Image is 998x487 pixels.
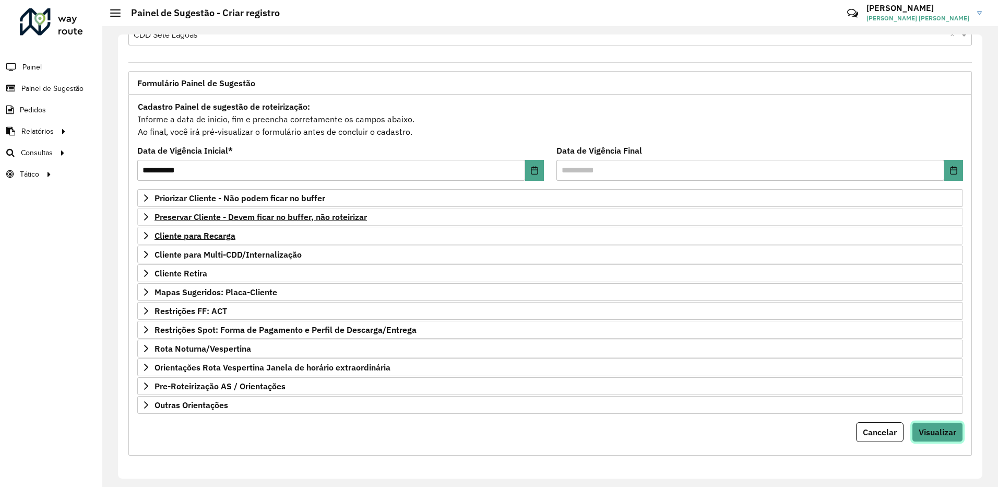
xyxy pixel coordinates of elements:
[138,101,310,112] strong: Cadastro Painel de sugestão de roteirização:
[137,189,963,207] a: Priorizar Cliente - Não podem ficar no buffer
[155,382,286,390] span: Pre-Roteirização AS / Orientações
[137,396,963,414] a: Outras Orientações
[137,321,963,339] a: Restrições Spot: Forma de Pagamento e Perfil de Descarga/Entrega
[137,144,233,157] label: Data de Vigência Inicial
[121,7,280,19] h2: Painel de Sugestão - Criar registro
[20,169,39,180] span: Tático
[155,288,277,296] span: Mapas Sugeridos: Placa-Cliente
[22,62,42,73] span: Painel
[944,160,963,181] button: Choose Date
[137,227,963,245] a: Cliente para Recarga
[20,105,46,115] span: Pedidos
[866,3,969,13] h3: [PERSON_NAME]
[155,250,302,259] span: Cliente para Multi-CDD/Internalização
[21,83,84,94] span: Painel de Sugestão
[525,160,544,181] button: Choose Date
[912,422,963,442] button: Visualizar
[919,427,956,437] span: Visualizar
[155,307,227,315] span: Restrições FF: ACT
[137,283,963,301] a: Mapas Sugeridos: Placa-Cliente
[155,401,228,409] span: Outras Orientações
[137,264,963,282] a: Cliente Retira
[21,126,54,137] span: Relatórios
[137,246,963,263] a: Cliente para Multi-CDD/Internalização
[137,100,963,138] div: Informe a data de inicio, fim e preencha corretamente os campos abaixo. Ao final, você irá pré-vi...
[137,340,963,357] a: Rota Noturna/Vespertina
[137,358,963,376] a: Orientações Rota Vespertina Janela de horário extraordinária
[155,344,251,353] span: Rota Noturna/Vespertina
[137,208,963,226] a: Preservar Cliente - Devem ficar no buffer, não roteirizar
[950,29,959,41] span: Clear all
[155,363,390,372] span: Orientações Rota Vespertina Janela de horário extraordinária
[137,302,963,320] a: Restrições FF: ACT
[155,213,367,221] span: Preservar Cliente - Devem ficar no buffer, não roteirizar
[155,194,325,202] span: Priorizar Cliente - Não podem ficar no buffer
[841,2,864,25] a: Contato Rápido
[155,269,207,277] span: Cliente Retira
[137,79,255,87] span: Formulário Painel de Sugestão
[21,147,53,158] span: Consultas
[155,231,235,240] span: Cliente para Recarga
[863,427,897,437] span: Cancelar
[856,422,904,442] button: Cancelar
[155,326,417,334] span: Restrições Spot: Forma de Pagamento e Perfil de Descarga/Entrega
[866,14,969,23] span: [PERSON_NAME] [PERSON_NAME]
[556,144,642,157] label: Data de Vigência Final
[137,377,963,395] a: Pre-Roteirização AS / Orientações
